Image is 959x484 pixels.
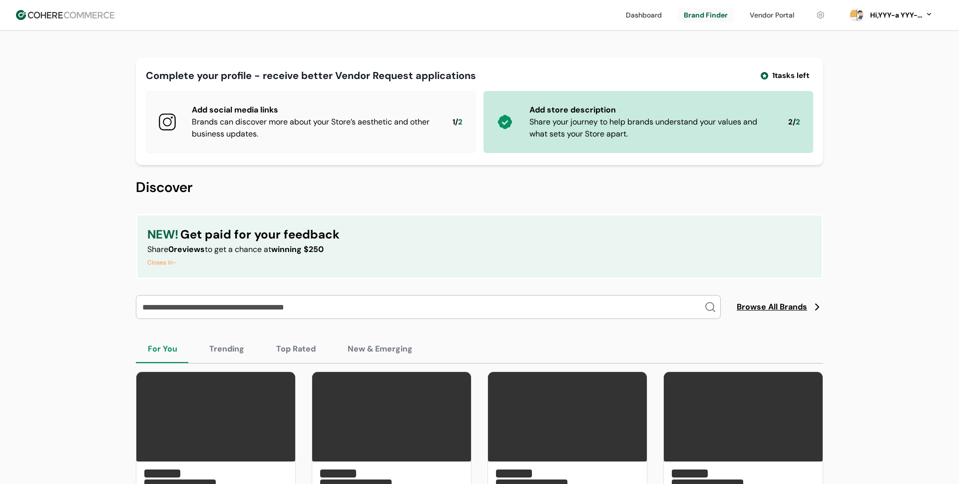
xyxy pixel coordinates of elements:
div: Brands can discover more about your Store’s aesthetic and other business updates. [192,116,437,140]
span: 2 [796,116,800,128]
button: Hi,YYY-a YYY-aa [868,10,933,20]
span: to get a chance at [205,244,271,254]
span: / [793,116,796,128]
span: 1 tasks left [772,70,809,81]
div: Share your journey to help brands understand your values and what sets your Store apart. [529,116,772,140]
span: 1 [453,116,455,128]
div: Add social media links [192,104,437,116]
span: NEW! [147,225,178,243]
span: Discover [136,178,193,196]
img: Cohere Logo [16,10,114,20]
div: Add store description [529,104,772,116]
button: Top Rated [264,335,328,363]
span: Browse All Brands [737,301,807,313]
span: Get paid for your feedback [180,225,340,243]
button: New & Emerging [336,335,425,363]
span: 2 [788,116,793,128]
div: Complete your profile - receive better Vendor Request applications [146,68,476,83]
a: Browse All Brands [737,301,823,313]
div: Hi, YYY-a YYY-aa [868,10,923,20]
span: / [455,116,458,128]
span: Share [147,244,168,254]
span: 2 [458,116,463,128]
button: Trending [197,335,256,363]
div: Closes in - [147,257,340,267]
svg: 0 percent [849,7,864,22]
span: 0 reviews [168,244,205,254]
button: For You [136,335,189,363]
span: winning $250 [271,244,324,254]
